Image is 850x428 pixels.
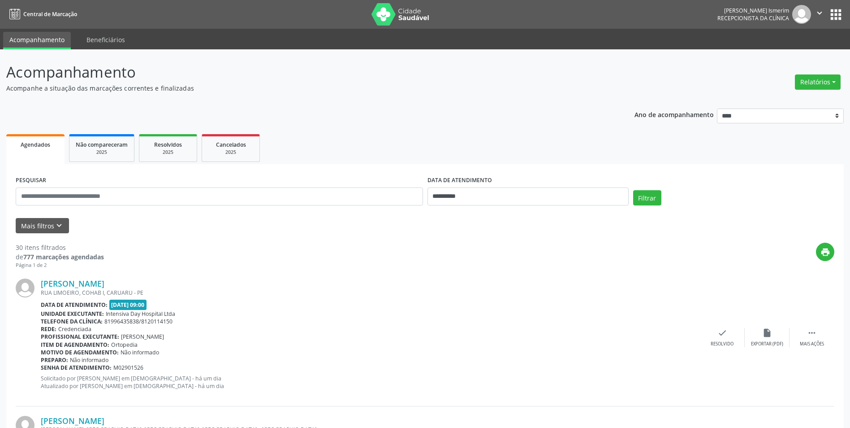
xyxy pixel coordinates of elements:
b: Profissional executante: [41,333,119,341]
span: Não compareceram [76,141,128,148]
span: Credenciada [58,325,91,333]
span: 81996435838/8120114150 [104,318,173,325]
b: Item de agendamento: [41,341,109,349]
span: Central de Marcação [23,10,77,18]
b: Rede: [41,325,56,333]
b: Motivo de agendamento: [41,349,119,356]
span: Agendados [21,141,50,148]
b: Senha de atendimento: [41,364,112,371]
i:  [815,8,824,18]
div: Exportar (PDF) [751,341,783,347]
span: [DATE] 09:00 [109,300,147,310]
b: Unidade executante: [41,310,104,318]
div: de [16,252,104,262]
i: print [820,247,830,257]
span: Não informado [121,349,159,356]
button: apps [828,7,844,22]
p: Solicitado por [PERSON_NAME] em [DEMOGRAPHIC_DATA] - há um dia Atualizado por [PERSON_NAME] em [D... [41,375,700,390]
div: 2025 [76,149,128,156]
div: 30 itens filtrados [16,243,104,252]
span: Cancelados [216,141,246,148]
img: img [792,5,811,24]
label: DATA DE ATENDIMENTO [427,174,492,188]
div: Resolvido [711,341,734,347]
button:  [811,5,828,24]
button: print [816,243,834,261]
span: [PERSON_NAME] [121,333,164,341]
i:  [807,328,817,338]
img: img [16,279,35,297]
i: keyboard_arrow_down [54,221,64,231]
b: Telefone da clínica: [41,318,103,325]
span: Intensiva Day Hospital Ltda [106,310,175,318]
i: check [717,328,727,338]
i: insert_drive_file [762,328,772,338]
a: [PERSON_NAME] [41,279,104,288]
a: [PERSON_NAME] [41,416,104,426]
span: Resolvidos [154,141,182,148]
b: Preparo: [41,356,68,364]
b: Data de atendimento: [41,301,108,309]
strong: 777 marcações agendadas [23,253,104,261]
button: Mais filtroskeyboard_arrow_down [16,218,69,234]
span: Ortopedia [111,341,138,349]
p: Acompanhe a situação das marcações correntes e finalizadas [6,83,592,93]
div: Página 1 de 2 [16,262,104,269]
a: Central de Marcação [6,7,77,22]
span: Recepcionista da clínica [717,14,789,22]
p: Ano de acompanhamento [634,109,714,120]
div: Mais ações [800,341,824,347]
span: Não informado [70,356,108,364]
div: 2025 [208,149,253,156]
a: Acompanhamento [3,32,71,49]
p: Acompanhamento [6,61,592,83]
div: [PERSON_NAME] Ismerim [717,7,789,14]
label: PESQUISAR [16,174,46,188]
div: RUA LIMOEIRO, COHAB I, CARUARU - PE [41,289,700,297]
button: Relatórios [795,74,841,90]
span: M02901526 [113,364,143,371]
button: Filtrar [633,190,661,205]
div: 2025 [146,149,190,156]
a: Beneficiários [80,32,131,48]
